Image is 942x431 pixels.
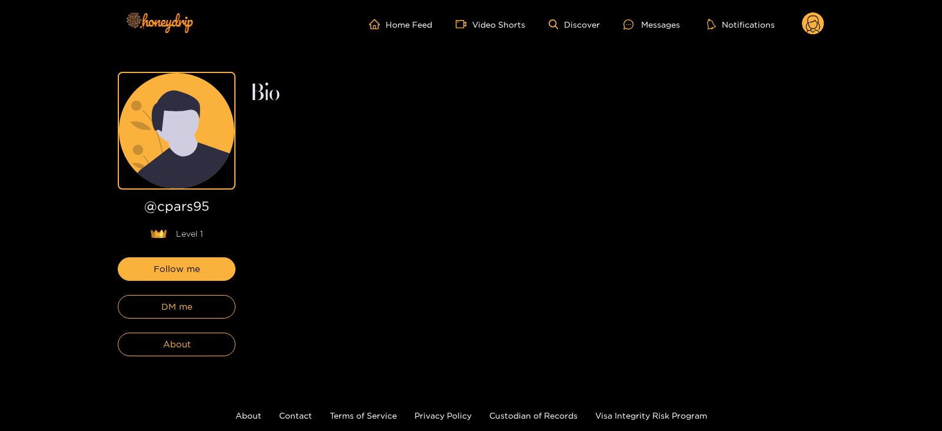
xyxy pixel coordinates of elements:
[118,295,235,319] button: DM me
[250,84,824,104] h2: Bio
[118,199,235,218] h1: @ cpars95
[549,19,600,29] a: Discover
[163,337,191,352] span: About
[161,300,193,314] span: DM me
[489,411,578,420] a: Custodian of Records
[150,229,167,238] img: lavel grade
[595,411,707,420] a: Visa Integrity Risk Program
[176,228,203,240] span: Level 1
[330,411,397,420] a: Terms of Service
[235,411,261,420] a: About
[369,19,432,29] a: Home Feed
[456,19,525,29] a: Video Shorts
[154,262,200,276] span: Follow me
[118,333,235,356] button: About
[414,411,472,420] a: Privacy Policy
[369,19,386,29] span: home
[456,19,472,29] span: video-camera
[118,257,235,281] button: Follow me
[279,411,312,420] a: Contact
[623,18,680,31] div: Messages
[704,18,778,30] button: Notifications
